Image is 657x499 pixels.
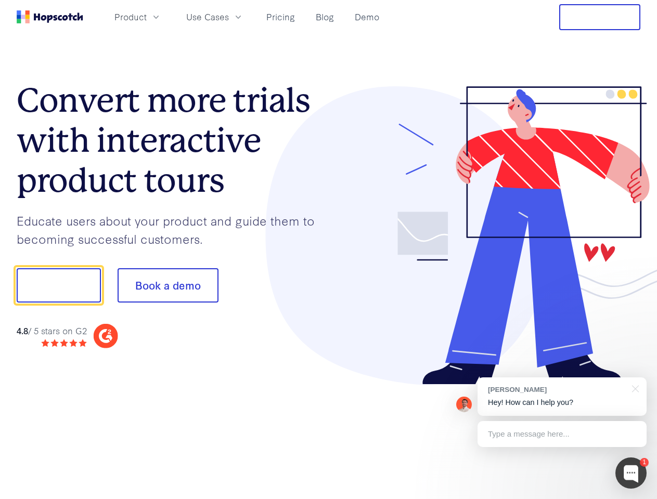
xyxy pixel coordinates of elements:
img: Mark Spera [456,397,472,412]
strong: 4.8 [17,324,28,336]
span: Product [114,10,147,23]
a: Blog [312,8,338,25]
div: / 5 stars on G2 [17,324,87,337]
a: Demo [351,8,383,25]
div: Type a message here... [478,421,647,447]
p: Hey! How can I help you? [488,397,636,408]
div: 1 [640,458,649,467]
button: Show me! [17,268,101,303]
span: Use Cases [186,10,229,23]
button: Free Trial [559,4,640,30]
h1: Convert more trials with interactive product tours [17,81,329,200]
p: Educate users about your product and guide them to becoming successful customers. [17,212,329,247]
button: Product [108,8,168,25]
a: Pricing [262,8,299,25]
a: Home [17,10,83,23]
button: Book a demo [118,268,218,303]
div: [PERSON_NAME] [488,385,626,395]
button: Use Cases [180,8,250,25]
